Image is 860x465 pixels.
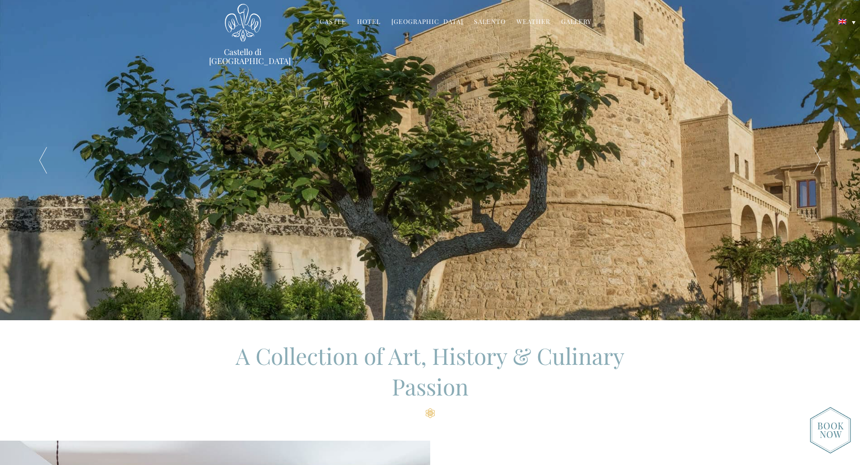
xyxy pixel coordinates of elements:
span: A Collection of Art, History & Culinary Passion [236,341,624,401]
a: Hotel [357,17,381,28]
img: English [838,19,846,24]
img: new-booknow.png [810,407,851,454]
a: [GEOGRAPHIC_DATA] [391,17,463,28]
a: Castle [320,17,346,28]
a: Salento [474,17,506,28]
a: Weather [516,17,550,28]
a: Castello di [GEOGRAPHIC_DATA] [209,47,277,65]
img: Castello di Ugento [225,4,261,42]
a: Gallery [561,17,591,28]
